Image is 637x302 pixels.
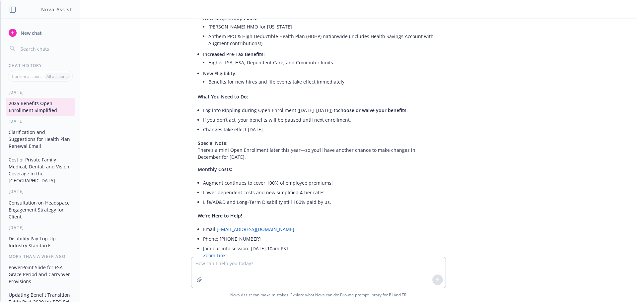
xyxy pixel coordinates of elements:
[6,98,75,116] button: 2025 Benefits Open Enrollment Simplified
[203,234,439,244] li: Phone: [PHONE_NUMBER]
[203,178,439,188] li: Augment continues to cover 100% of employee premiums!
[1,189,80,194] div: [DATE]
[12,74,42,79] p: Current account
[6,233,75,251] button: Disability Pay Top-Up Industry Standards
[203,51,265,57] span: Increased Pre-Tax Benefits:
[1,118,80,124] div: [DATE]
[203,197,439,207] li: Life/AD&D and Long-Term Disability still 100% paid by us.
[6,27,75,39] button: New chat
[389,292,393,298] a: BI
[208,22,439,31] li: [PERSON_NAME] HMO for [US_STATE]
[46,74,69,79] p: All accounts
[203,115,439,125] li: If you don’t act, your benefits will be paused until next enrollment.
[203,252,226,259] a: Zoom Link
[402,292,407,298] a: TR
[198,212,242,219] span: We’re Here to Help!
[203,70,237,77] span: New Eligibility:
[6,127,75,151] button: Clarification and Suggestions for Health Plan Renewal Email
[3,288,634,302] span: Nova Assist can make mistakes. Explore what Nova can do: Browse prompt library for and
[6,262,75,287] button: PowerPoint Slide for FSA Grace Period and Carryover Provisions
[198,93,248,100] span: What You Need to Do:
[203,188,439,197] li: Lower dependent costs and new simplified 4-tier rates.
[203,224,439,234] li: Email:
[1,254,80,259] div: More than a week ago
[203,105,439,115] li: Log into Rippling during Open Enrollment ([DATE]–[DATE]) to .
[198,140,439,160] p: There’s a mini Open Enrollment later this year—so you’ll have another chance to make changes in D...
[208,31,439,48] li: Anthem PPO & High Deductible Health Plan (HDHP) nationwide (includes Health Savings Account with ...
[208,77,439,87] li: Benefits for new hires and life events take effect immediately
[6,154,75,186] button: Cost of Private Family Medical, Dental, and Vision Coverage in the [GEOGRAPHIC_DATA]
[208,58,439,67] li: Higher FSA, HSA, Dependent Care, and Commuter limits
[203,125,439,134] li: Changes take effect [DATE].
[338,107,406,113] span: choose or waive your benefits
[198,166,232,172] span: Monthly Costs:
[217,226,294,232] a: [EMAIL_ADDRESS][DOMAIN_NAME]
[198,140,228,146] span: Special Note:
[41,6,72,13] h1: Nova Assist
[203,244,439,260] li: Join our info session: [DATE] 10am PST
[6,197,75,222] button: Consultation on Headspace Engagement Strategy for Client
[1,225,80,230] div: [DATE]
[19,30,42,36] span: New chat
[19,44,72,53] input: Search chats
[1,63,80,68] div: Chat History
[1,90,80,95] div: [DATE]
